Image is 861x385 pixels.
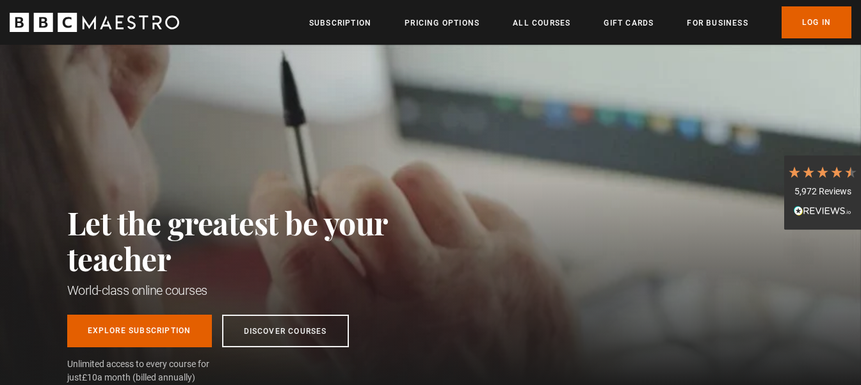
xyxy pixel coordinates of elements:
a: Gift Cards [604,17,654,29]
div: Read All Reviews [787,205,858,220]
nav: Primary [309,6,851,38]
svg: BBC Maestro [10,13,179,32]
a: Pricing Options [405,17,479,29]
div: 5,972 Reviews [787,185,858,198]
div: 5,972 ReviewsRead All Reviews [784,155,861,230]
h1: World-class online courses [67,281,445,299]
a: Log In [782,6,851,38]
img: REVIEWS.io [794,206,851,215]
a: Explore Subscription [67,315,212,347]
h2: Let the greatest be your teacher [67,205,445,276]
a: All Courses [513,17,570,29]
div: 4.7 Stars [787,165,858,179]
a: Subscription [309,17,371,29]
a: For business [687,17,748,29]
a: Discover Courses [222,315,349,347]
